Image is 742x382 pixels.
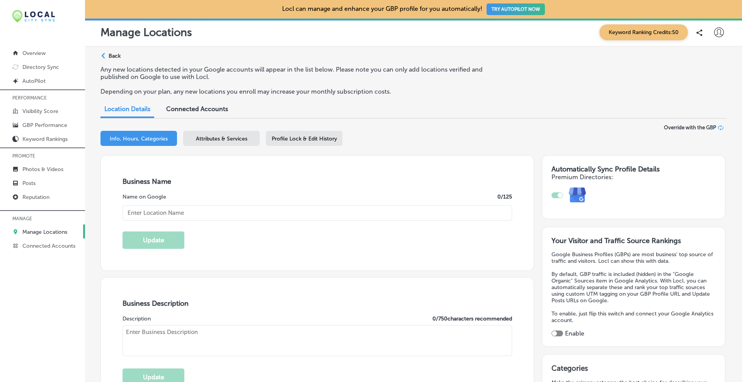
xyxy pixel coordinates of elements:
h3: Business Name [123,177,512,186]
p: Any new locations detected in your Google accounts will appear in the list below. Please note you... [100,66,507,81]
span: Attributes & Services [196,135,247,142]
p: Directory Sync [22,64,59,70]
label: Enable [565,330,584,337]
p: By default, GBP traffic is included (hidden) in the "Google Organic" Sources item in Google Analy... [551,271,716,304]
h3: Business Description [123,299,512,308]
span: Profile Lock & Edit History [272,135,337,142]
p: Reputation [22,194,49,200]
p: Manage Locations [100,26,192,39]
label: 0 /125 [497,194,512,200]
span: Keyword Ranking Credits: 50 [599,24,688,40]
p: Google Business Profiles (GBPs) are most business' top source of traffic and visitors. Locl can s... [551,251,716,264]
p: Keyword Rankings [22,136,68,142]
span: Connected Accounts [166,105,228,113]
label: Name on Google [123,194,166,200]
p: Posts [22,180,36,187]
p: Visibility Score [22,108,58,115]
span: Location Details [104,105,150,113]
label: 0 / 750 characters recommended [432,315,512,322]
h3: Your Visitor and Traffic Source Rankings [551,236,716,245]
p: Photos & Videos [22,166,63,173]
img: 12321ecb-abad-46dd-be7f-2600e8d3409flocal-city-sync-logo-rectangle.png [12,10,55,22]
h4: Premium Directories: [551,173,716,181]
button: Update [123,231,184,249]
button: TRY AUTOPILOT NOW [487,3,545,15]
h3: Categories [551,364,716,375]
h3: Automatically Sync Profile Details [551,165,716,173]
p: To enable, just flip this switch and connect your Google Analytics account. [551,310,716,324]
p: Back [109,53,121,59]
label: Description [123,315,151,322]
p: Overview [22,50,46,57]
p: Manage Locations [22,229,67,235]
p: Connected Accounts [22,243,75,249]
span: Override with the GBP [664,125,716,130]
span: Info, Hours, Categories [110,135,168,142]
img: e7ababfa220611ac49bdb491a11684a6.png [563,181,592,210]
p: GBP Performance [22,122,67,128]
p: Depending on your plan, any new locations you enroll may increase your monthly subscription costs. [100,88,507,95]
p: AutoPilot [22,78,46,84]
input: Enter Location Name [123,205,512,221]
